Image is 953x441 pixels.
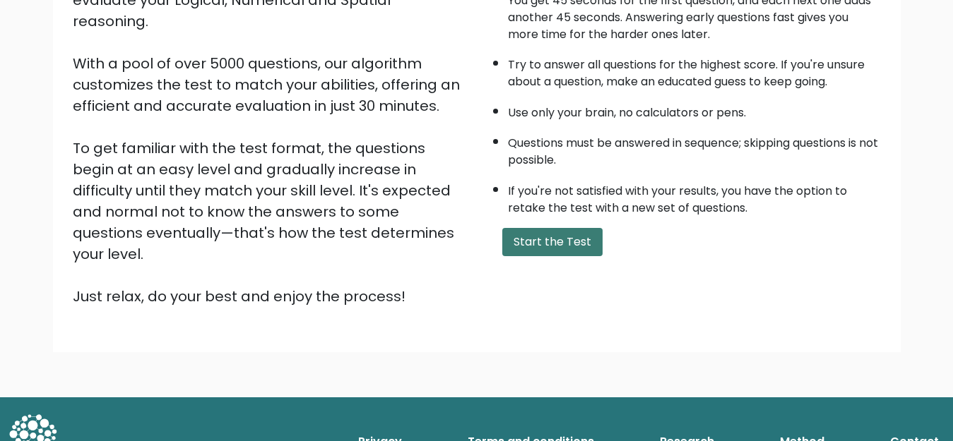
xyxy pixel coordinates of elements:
[508,97,881,121] li: Use only your brain, no calculators or pens.
[502,228,603,256] button: Start the Test
[508,128,881,169] li: Questions must be answered in sequence; skipping questions is not possible.
[508,176,881,217] li: If you're not satisfied with your results, you have the option to retake the test with a new set ...
[508,49,881,90] li: Try to answer all questions for the highest score. If you're unsure about a question, make an edu...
